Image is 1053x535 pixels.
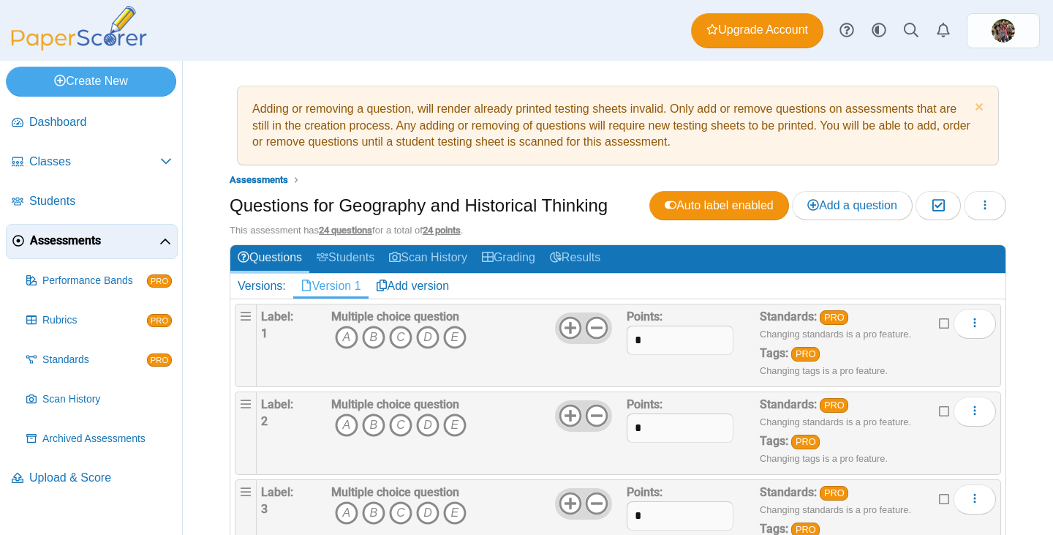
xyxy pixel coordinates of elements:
[665,199,774,212] span: Auto label enabled
[335,501,358,525] i: A
[416,326,439,349] i: D
[760,416,911,427] small: Changing standards is a pro feature.
[416,414,439,437] i: D
[261,485,293,499] b: Label:
[6,40,152,53] a: PaperScorer
[6,184,178,220] a: Students
[389,326,412,349] i: C
[6,6,152,50] img: PaperScorer
[147,274,172,288] span: PRO
[443,326,467,349] i: E
[20,382,178,417] a: Scan History
[261,414,268,428] b: 2
[443,414,467,437] i: E
[331,310,459,323] b: Multiple choice question
[760,346,788,360] b: Tags:
[416,501,439,525] i: D
[230,224,1006,237] div: This assessment has for a total of .
[760,310,817,323] b: Standards:
[791,347,820,362] a: PRO
[331,485,459,499] b: Multiple choice question
[389,414,412,437] i: C
[760,453,888,464] small: Changing tags is a pro feature.
[362,501,385,525] i: B
[42,353,147,367] span: Standards
[443,501,467,525] i: E
[293,274,369,299] a: Version 1
[42,313,147,328] span: Rubrics
[706,22,808,38] span: Upgrade Account
[335,326,358,349] i: A
[971,101,984,116] a: Dismiss notice
[369,274,457,299] a: Add version
[6,105,178,141] a: Dashboard
[6,145,178,180] a: Classes
[389,501,412,525] i: C
[261,310,293,323] b: Label:
[147,314,172,327] span: PRO
[992,19,1015,42] span: Kerry Swicegood
[954,309,996,338] button: More options
[29,193,172,209] span: Students
[954,485,996,514] button: More options
[29,470,172,486] span: Upload & Score
[820,486,848,501] a: PRO
[331,397,459,411] b: Multiple choice question
[30,233,159,249] span: Assessments
[261,326,268,340] b: 1
[792,191,913,220] a: Add a question
[20,263,178,299] a: Performance Bands PRO
[309,245,382,272] a: Students
[29,114,172,130] span: Dashboard
[20,422,178,457] a: Archived Assessments
[261,397,293,411] b: Label:
[760,434,788,448] b: Tags:
[760,329,911,340] small: Changing standards is a pro feature.
[245,94,991,157] div: Adding or removing a question, will render already printed testing sheets invalid. Only add or re...
[807,199,897,212] span: Add a question
[6,67,176,96] a: Create New
[42,392,172,407] span: Scan History
[362,414,385,437] i: B
[791,435,820,449] a: PRO
[261,502,268,516] b: 3
[230,245,309,272] a: Questions
[992,19,1015,42] img: ps.ZGjZAUrt273eHv6v
[627,485,663,499] b: Points:
[230,174,288,185] span: Assessments
[760,397,817,411] b: Standards:
[230,193,608,218] h1: Questions for Geography and Historical Thinking
[147,353,172,367] span: PRO
[6,461,178,496] a: Upload & Score
[20,303,178,338] a: Rubrics PRO
[627,310,663,323] b: Points:
[649,191,789,220] a: Auto label enabled
[335,414,358,437] i: A
[760,365,888,376] small: Changing tags is a pro feature.
[820,310,848,325] a: PRO
[42,274,147,288] span: Performance Bands
[760,485,817,499] b: Standards:
[235,392,257,475] div: Drag handle
[760,504,911,515] small: Changing standards is a pro feature.
[230,274,293,299] div: Versions:
[382,245,475,272] a: Scan History
[423,225,461,236] u: 24 points
[927,15,959,47] a: Alerts
[543,245,608,272] a: Results
[954,397,996,426] button: More options
[6,224,178,259] a: Assessments
[42,432,172,446] span: Archived Assessments
[29,154,160,170] span: Classes
[319,225,372,236] u: 24 questions
[235,304,257,387] div: Drag handle
[226,171,292,190] a: Assessments
[362,326,385,349] i: B
[20,343,178,378] a: Standards PRO
[475,245,543,272] a: Grading
[820,398,848,413] a: PRO
[691,13,823,48] a: Upgrade Account
[967,13,1040,48] a: ps.ZGjZAUrt273eHv6v
[627,397,663,411] b: Points:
